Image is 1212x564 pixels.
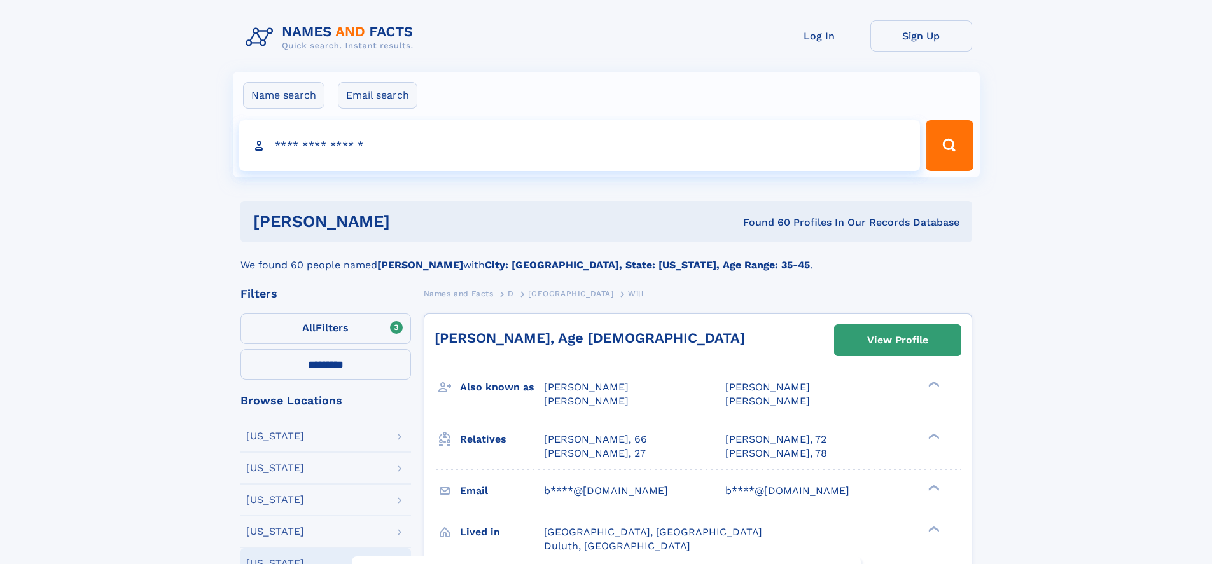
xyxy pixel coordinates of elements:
[926,120,973,171] button: Search Button
[925,380,940,389] div: ❯
[725,395,810,407] span: [PERSON_NAME]
[725,381,810,393] span: [PERSON_NAME]
[246,463,304,473] div: [US_STATE]
[460,376,544,398] h3: Also known as
[508,285,514,301] a: D
[528,289,613,298] span: [GEOGRAPHIC_DATA]
[377,259,463,271] b: [PERSON_NAME]
[544,381,629,393] span: [PERSON_NAME]
[240,313,411,344] label: Filters
[239,120,921,171] input: search input
[302,322,316,334] span: All
[240,288,411,299] div: Filters
[725,432,826,446] a: [PERSON_NAME], 72
[628,289,644,298] span: Will
[566,216,959,230] div: Found 60 Profiles In Our Records Database
[338,82,417,109] label: Email search
[544,540,690,552] span: Duluth, [GEOGRAPHIC_DATA]
[528,285,613,301] a: [GEOGRAPHIC_DATA]
[424,285,494,301] a: Names and Facts
[925,525,940,533] div: ❯
[460,429,544,450] h3: Relatives
[867,326,928,355] div: View Profile
[240,20,424,55] img: Logo Names and Facts
[460,521,544,543] h3: Lived in
[246,526,304,537] div: [US_STATE]
[925,483,940,492] div: ❯
[544,395,629,407] span: [PERSON_NAME]
[544,526,762,538] span: [GEOGRAPHIC_DATA], [GEOGRAPHIC_DATA]
[485,259,810,271] b: City: [GEOGRAPHIC_DATA], State: [US_STATE], Age Range: 35-45
[769,20,870,52] a: Log In
[240,242,972,273] div: We found 60 people named with .
[835,325,961,355] a: View Profile
[725,446,827,460] a: [PERSON_NAME], 78
[253,214,567,230] h1: [PERSON_NAME]
[544,432,647,446] a: [PERSON_NAME], 66
[925,432,940,440] div: ❯
[508,289,514,298] span: D
[246,431,304,441] div: [US_STATE]
[460,480,544,502] h3: Email
[435,330,745,346] a: [PERSON_NAME], Age [DEMOGRAPHIC_DATA]
[544,446,646,460] a: [PERSON_NAME], 27
[240,395,411,406] div: Browse Locations
[243,82,324,109] label: Name search
[246,495,304,505] div: [US_STATE]
[870,20,972,52] a: Sign Up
